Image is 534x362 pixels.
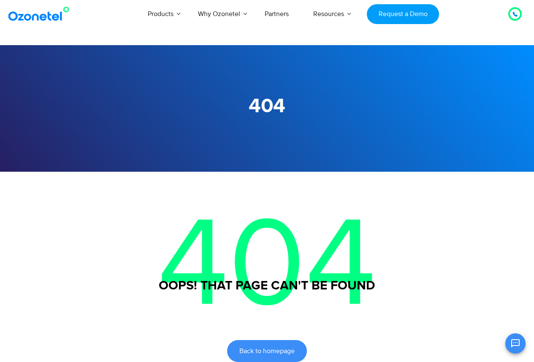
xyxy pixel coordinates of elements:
[33,172,501,361] p: 404
[505,333,526,354] button: Open chat
[227,340,307,362] a: Back to homepage
[367,4,439,24] a: Request a Demo
[239,348,295,354] span: Back to homepage
[33,278,501,294] h3: Oops! That page can't be found
[33,95,501,118] h1: 404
